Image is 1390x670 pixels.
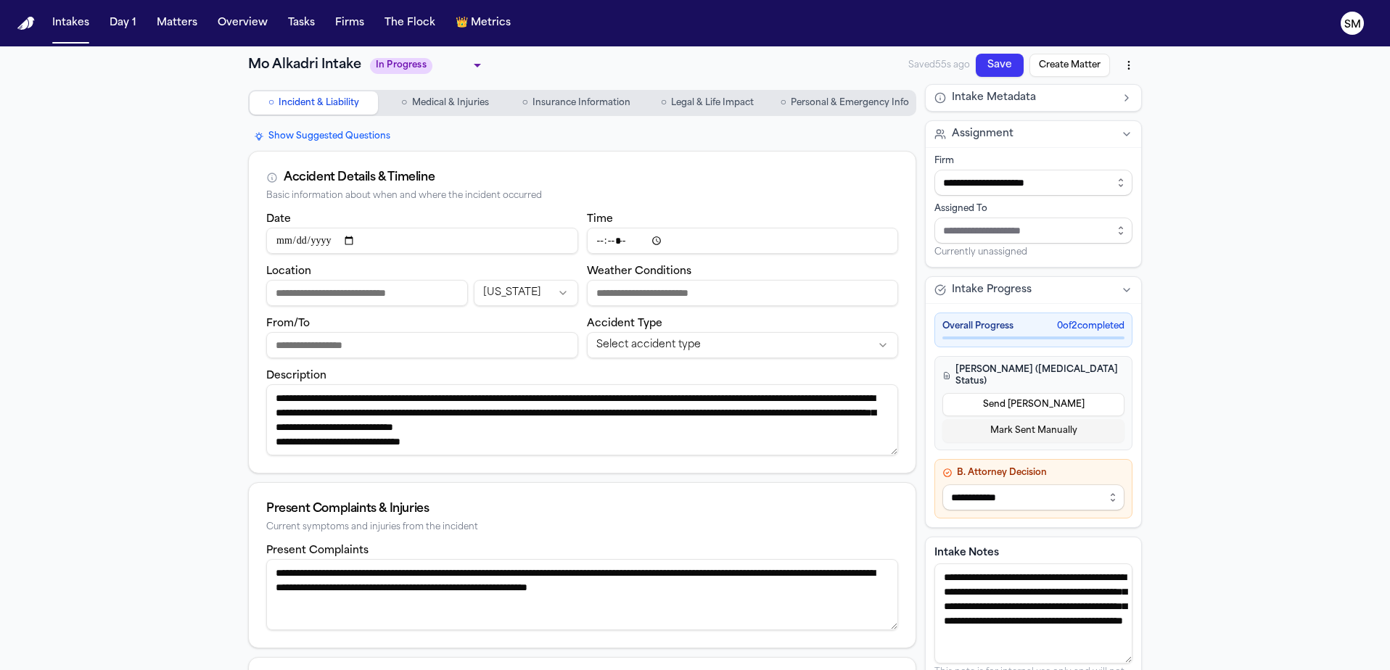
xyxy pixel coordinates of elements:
[952,283,1032,297] span: Intake Progress
[587,214,613,225] label: Time
[934,218,1132,244] input: Assign to staff member
[151,10,203,36] button: Matters
[512,91,641,115] button: Go to Insurance Information
[329,10,370,36] button: Firms
[952,91,1036,105] span: Intake Metadata
[926,85,1141,111] button: Intake Metadata
[934,155,1132,167] div: Firm
[266,371,326,381] label: Description
[266,191,898,202] div: Basic information about when and where the incident occurred
[661,96,667,110] span: ○
[412,97,489,109] span: Medical & Injuries
[934,203,1132,215] div: Assigned To
[266,280,468,306] input: Incident location
[934,170,1132,196] input: Select firm
[643,91,772,115] button: Go to Legal & Life Impact
[46,10,95,36] button: Intakes
[212,10,274,36] button: Overview
[1116,52,1142,78] button: More actions
[942,364,1124,387] h4: [PERSON_NAME] ([MEDICAL_DATA] Status)
[282,10,321,36] button: Tasks
[266,522,898,533] div: Current symptoms and injuries from the incident
[522,96,527,110] span: ○
[370,55,486,75] div: Update intake status
[1057,320,1124,332] span: 0 of 2 completed
[908,59,970,71] span: Saved 55s ago
[942,467,1124,479] h4: B. Attorney Decision
[450,10,517,36] button: crownMetrics
[942,393,1124,416] button: Send [PERSON_NAME]
[284,169,435,186] div: Accident Details & Timeline
[266,266,311,277] label: Location
[532,97,630,109] span: Insurance Information
[791,97,909,109] span: Personal & Emergency Info
[17,17,35,30] img: Finch Logo
[474,280,577,306] button: Incident state
[934,247,1027,258] span: Currently unassigned
[248,128,396,145] button: Show Suggested Questions
[926,277,1141,303] button: Intake Progress
[781,96,786,110] span: ○
[775,91,915,115] button: Go to Personal & Emergency Info
[266,384,898,455] textarea: Incident description
[279,97,359,109] span: Incident & Liability
[266,545,369,556] label: Present Complaints
[934,546,1132,561] label: Intake Notes
[1029,54,1110,77] button: Create Matter
[942,320,1013,332] span: Overall Progress
[379,10,441,36] button: The Flock
[266,332,578,358] input: From/To destination
[250,91,378,115] button: Go to Incident & Liability
[266,214,291,225] label: Date
[266,318,310,329] label: From/To
[587,280,899,306] input: Weather conditions
[671,97,754,109] span: Legal & Life Impact
[268,96,274,110] span: ○
[17,17,35,30] a: Home
[976,54,1024,77] button: Save
[587,266,691,277] label: Weather Conditions
[952,127,1013,141] span: Assignment
[934,563,1132,663] textarea: Intake notes
[926,121,1141,147] button: Assignment
[266,500,898,518] div: Present Complaints & Injuries
[381,91,509,115] button: Go to Medical & Injuries
[587,318,662,329] label: Accident Type
[104,10,142,36] button: Day 1
[587,228,899,254] input: Incident time
[248,55,361,75] h1: Mo Alkadri Intake
[401,96,407,110] span: ○
[266,559,898,630] textarea: Present complaints
[942,419,1124,442] button: Mark Sent Manually
[370,58,432,74] span: In Progress
[266,228,578,254] input: Incident date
